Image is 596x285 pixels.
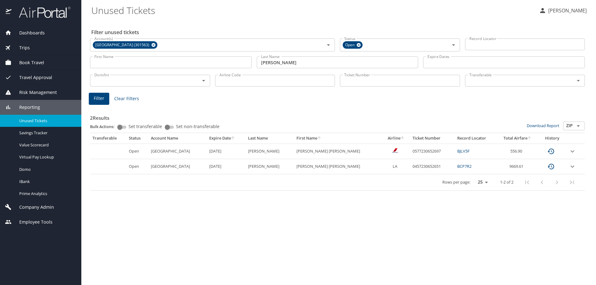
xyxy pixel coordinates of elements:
[317,136,322,140] button: sort
[246,144,294,159] td: [PERSON_NAME]
[410,133,455,144] th: Ticket Number
[11,44,30,51] span: Trips
[11,29,45,36] span: Dashboards
[569,163,576,170] button: expand row
[91,1,534,20] h1: Unused Tickets
[410,159,455,174] td: 0457230652651
[11,89,57,96] span: Risk Management
[457,163,472,169] a: BCP7R2
[246,159,294,174] td: [PERSON_NAME]
[324,41,333,49] button: Open
[94,95,104,102] span: Filter
[93,136,124,141] div: Transferable
[569,148,576,155] button: expand row
[538,133,566,144] th: History
[91,27,586,37] h2: Filter unused tickets
[6,6,12,18] img: icon-airportal.png
[207,144,246,159] td: [DATE]
[11,104,40,111] span: Reporting
[207,133,246,144] th: Expire Date
[11,74,52,81] span: Travel Approval
[11,219,52,225] span: Employee Tools
[11,204,54,211] span: Company Admin
[93,42,153,48] span: [GEOGRAPHIC_DATA] (301563)
[93,41,157,49] div: [GEOGRAPHIC_DATA] (301563)
[148,144,206,159] td: [GEOGRAPHIC_DATA]
[126,144,148,159] td: Open
[343,42,358,48] span: Open
[574,76,583,85] button: Open
[392,147,398,154] img: Air France
[527,123,559,128] a: Download Report
[231,136,235,140] button: sort
[90,133,585,191] table: custom pagination table
[497,133,539,144] th: Total Airfare
[536,5,589,16] button: [PERSON_NAME]
[19,130,74,136] span: Savings Tracker
[114,95,139,103] span: Clear Filters
[546,7,587,14] p: [PERSON_NAME]
[382,133,410,144] th: Airline
[19,179,74,185] span: IBank
[19,191,74,197] span: Prime Analytics
[112,93,142,105] button: Clear Filters
[129,124,162,129] span: Set transferable
[574,122,583,130] button: Open
[148,133,206,144] th: Account Name
[410,144,455,159] td: 0577230652697
[393,163,397,169] span: LA
[294,133,383,144] th: First Name
[343,41,363,49] div: Open
[19,154,74,160] span: Virtual Pay Lookup
[473,178,490,187] select: rows per page
[497,159,539,174] td: 9669.61
[19,142,74,148] span: Value Scorecard
[89,93,109,105] button: Filter
[246,133,294,144] th: Last Name
[126,159,148,174] td: Open
[457,148,470,154] a: BJLV5F
[294,144,383,159] td: [PERSON_NAME] [PERSON_NAME]
[12,6,70,18] img: airportal-logo.png
[527,136,532,140] button: sort
[442,180,470,184] p: Rows per page:
[19,118,74,124] span: Unused Tickets
[207,159,246,174] td: [DATE]
[455,133,497,144] th: Record Locator
[90,111,585,122] h3: 2 Results
[500,180,513,184] p: 1-2 of 2
[400,136,405,140] button: sort
[449,41,458,49] button: Open
[126,133,148,144] th: Status
[19,167,74,172] span: Domo
[497,144,539,159] td: 556.90
[148,159,206,174] td: [GEOGRAPHIC_DATA]
[11,59,44,66] span: Book Travel
[294,159,383,174] td: [PERSON_NAME] [PERSON_NAME]
[199,76,208,85] button: Open
[90,124,120,129] p: Bulk Actions:
[176,124,219,129] span: Set non-transferable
